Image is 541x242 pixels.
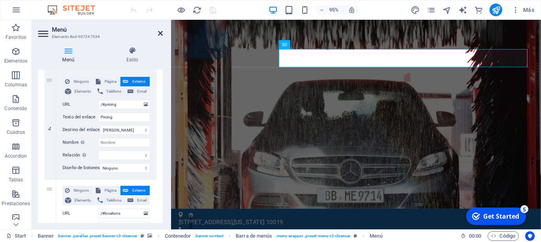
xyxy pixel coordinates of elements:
span: Email [136,196,147,205]
label: Relación [63,151,98,160]
h2: Menú [52,26,163,33]
input: Texto del enlace... [98,112,150,122]
button: navigator [442,5,451,15]
span: : [474,233,476,239]
button: Página [93,77,120,86]
i: Navegador [442,6,451,15]
i: Al redimensionar, ajustar el nivel de zoom automáticamente para ajustarse al dispositivo elegido. [348,6,355,13]
label: Diseño de botones [63,163,100,173]
button: pages [426,5,436,15]
span: Haz clic para seleccionar y doble clic para editar [165,231,191,241]
button: 95% [316,5,344,15]
i: AI Writer [458,6,467,15]
button: Teléfono [95,196,125,205]
button: Página [93,186,120,195]
button: Haz clic para salir del modo de previsualización y seguir editando [176,5,186,15]
button: Elemento [63,87,95,96]
button: Ninguno [63,77,93,86]
h6: 95% [328,5,340,15]
span: Código [491,231,515,241]
button: commerce [474,5,483,15]
p: Accordion [5,153,27,159]
button: Código [488,231,519,241]
button: Email [125,87,150,96]
span: Externo [131,77,147,86]
button: Más [509,4,537,16]
em: 4 [44,126,55,132]
h4: Menú [38,47,102,63]
i: Diseño (Ctrl+Alt+Y) [411,6,420,15]
button: publish [490,4,502,16]
p: Contenido [4,105,27,112]
span: Haz clic para seleccionar y doble clic para editar [370,231,382,241]
div: 5 [64,1,72,9]
h3: Elemento #ed-907247034 [52,33,147,40]
h6: Tiempo de la sesión [461,231,482,241]
i: Volver a cargar página [192,6,202,15]
p: Elementos [4,58,27,64]
button: text_generator [458,5,467,15]
span: Externo [131,186,147,195]
label: Destino del enlace [63,125,100,135]
span: Haz clic para seleccionar y doble clic para editar [236,231,272,241]
span: Teléfono [105,87,123,96]
button: 2 [18,213,23,217]
i: Este elemento contiene un fondo [147,234,152,238]
button: design [410,5,420,15]
span: Email [136,87,147,96]
button: Ninguno [63,186,93,195]
label: Nombre [63,138,98,147]
input: URL... [98,100,150,109]
input: Nombre [98,138,150,147]
span: . menu-wrapper .preset-menu-v2-cleancar [275,231,351,241]
i: Este elemento es un preajuste personalizable [141,234,144,238]
span: Teléfono [105,196,123,205]
span: 00 00 [469,231,481,241]
label: URL [63,209,98,218]
nav: breadcrumb [38,231,383,241]
label: Texto del enlace [63,221,98,231]
i: Publicar [491,6,501,15]
p: Cuadros [7,129,25,135]
button: Usercentrics [525,231,535,241]
input: Texto del enlace... [98,221,150,231]
button: Externo [120,186,150,195]
i: Comercio [474,6,483,15]
i: Páginas (Ctrl+Alt+S) [427,6,436,15]
button: Elemento [63,196,95,205]
button: Externo [120,77,150,86]
h4: Estilo [102,47,163,63]
label: URL [63,100,98,109]
span: Página [103,186,118,195]
span: Página [103,77,118,86]
button: Teléfono [95,87,125,96]
span: . banner-content [194,231,223,241]
img: Editor Logo [46,5,105,15]
span: Más [512,6,534,14]
p: Columnas [5,82,27,88]
label: Texto del enlace [63,112,98,122]
button: reload [192,5,202,15]
i: Este elemento es un preajuste personalizable [354,234,357,238]
span: . banner .parallax .preset-banner-v3-cleancar [57,231,137,241]
div: Get Started [27,8,63,16]
button: Email [125,196,150,205]
span: Haz clic para seleccionar y doble clic para editar [38,231,54,241]
a: Haz clic para cancelar la selección y doble clic para abrir páginas [6,231,26,241]
p: Favoritos [6,34,26,40]
p: Prestaciones [2,200,30,207]
span: Elemento [74,87,92,96]
p: Tablas [9,177,23,183]
div: Get Started 5 items remaining, 0% complete [10,3,69,21]
span: Elemento [74,196,92,205]
span: Ninguno [72,186,91,195]
button: 1 [18,203,23,208]
input: URL... [98,209,150,218]
span: Ninguno [72,77,91,86]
